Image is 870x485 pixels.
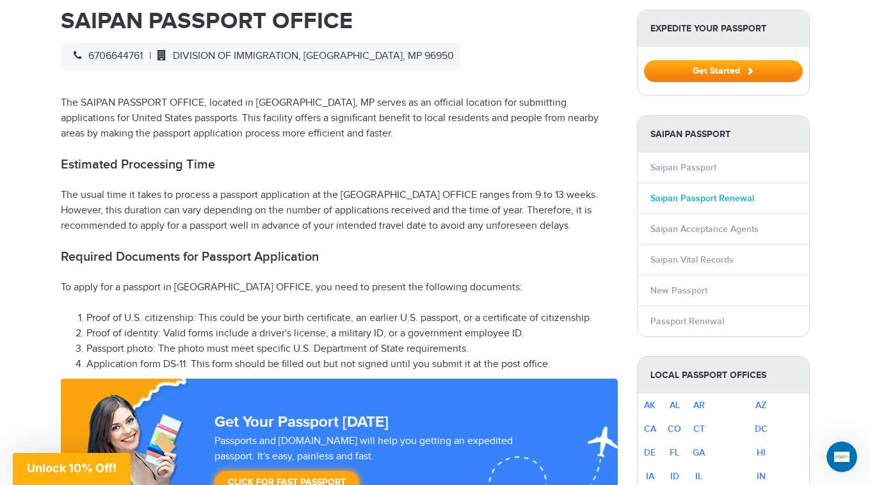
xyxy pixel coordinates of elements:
[670,471,679,482] a: ID
[693,447,705,458] a: GA
[693,400,705,411] a: AR
[695,471,702,482] a: IL
[61,10,618,33] h1: SAIPAN PASSPORT OFFICE
[650,162,716,173] a: Saipan Passport
[757,471,766,482] a: IN
[644,447,656,458] a: DE
[644,65,803,76] a: Get Started
[668,423,681,434] a: CO
[638,357,809,393] strong: Local Passport Offices
[826,441,857,472] iframe: Intercom live chat
[650,285,707,296] a: New Passport
[638,10,809,47] strong: Expedite Your Passport
[650,224,759,234] a: Saipan Acceptance Agents
[638,116,809,152] strong: Saipan Passport
[61,42,460,70] div: |
[650,193,754,204] a: Saipan Passport Renewal
[61,95,618,142] p: The SAIPAN PASSPORT OFFICE, located in [GEOGRAPHIC_DATA], MP serves as an official location for s...
[693,423,705,434] a: CT
[650,316,724,327] a: Passport Renewal
[755,400,766,411] a: AZ
[646,471,654,482] a: IA
[61,188,618,234] p: The usual time it takes to process a passport application at the [GEOGRAPHIC_DATA] OFFICE ranges ...
[61,249,618,265] h2: Required Documents for Passport Application
[86,311,618,326] li: Proof of U.S. citizenship: This could be your birth certificate, an earlier U.S. passport, or a c...
[61,157,618,172] h2: Estimated Processing Time
[61,280,618,295] p: To apply for a passport in [GEOGRAPHIC_DATA] OFFICE, you need to present the following documents:
[755,423,768,434] a: DC
[86,341,618,357] li: Passport photo: The photo must meet specific U.S. Department of State requirements.
[13,453,131,485] div: Unlock 10% Off!
[214,413,389,431] strong: Get Your Passport [DATE]
[27,461,117,475] span: Unlock 10% Off!
[670,447,679,458] a: FL
[650,254,734,265] a: Saipan Vital Records
[644,423,656,434] a: CA
[67,50,143,62] span: 6706644761
[86,357,618,372] li: Application form DS-11: This form should be filled out but not signed until you submit it at the ...
[86,326,618,341] li: Proof of identity: Valid forms include a driver's license, a military ID, or a government employe...
[644,60,803,82] button: Get Started
[670,400,680,411] a: AL
[757,447,766,458] a: HI
[644,400,656,411] a: AK
[151,50,454,62] span: DIVISION OF IMMIGRATION, [GEOGRAPHIC_DATA], MP 96950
